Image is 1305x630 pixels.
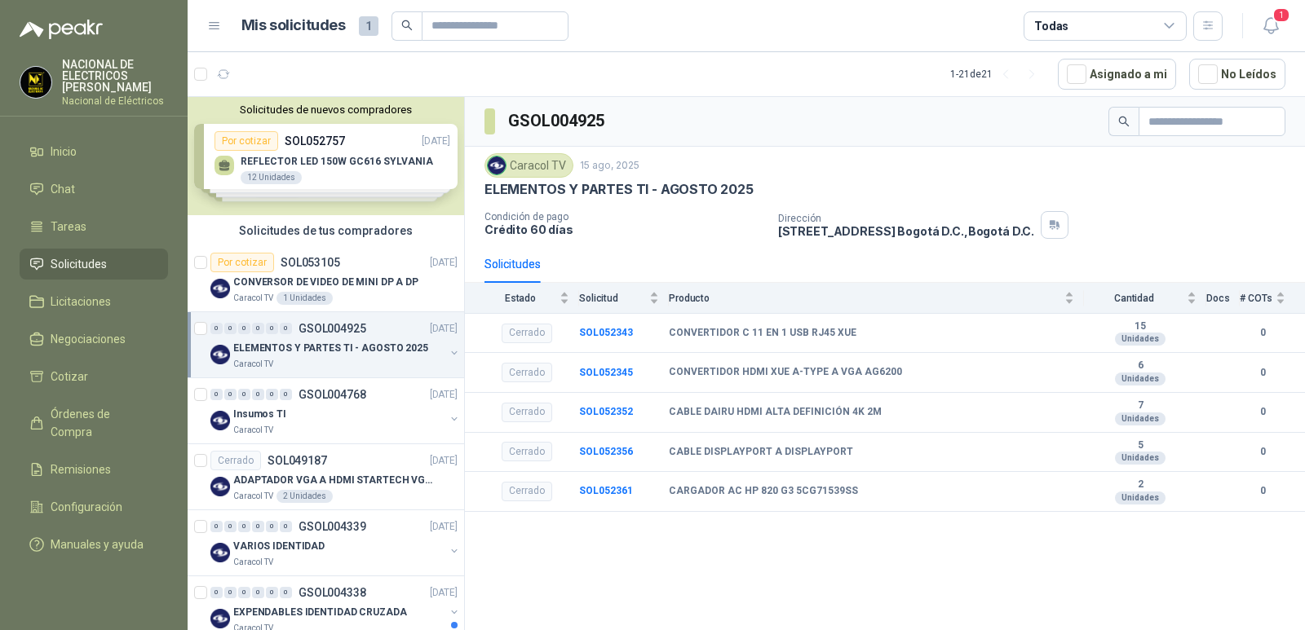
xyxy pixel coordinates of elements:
th: Cantidad [1084,283,1206,313]
img: Company Logo [210,543,230,562]
a: 0 0 0 0 0 0 GSOL004339[DATE] Company LogoVARIOS IDENTIDADCaracol TV [210,517,461,569]
b: 5 [1084,439,1197,452]
a: SOL052352 [579,406,633,417]
div: 0 [280,389,292,400]
p: Caracol TV [233,490,273,503]
span: Tareas [51,218,86,236]
b: 2 [1084,478,1197,491]
b: 15 [1084,320,1197,333]
span: Órdenes de Compra [51,405,153,441]
div: Por cotizar [210,253,274,272]
div: 0 [224,389,237,400]
th: Solicitud [579,283,669,313]
div: Unidades [1115,491,1166,504]
div: Unidades [1115,412,1166,425]
a: 0 0 0 0 0 0 GSOL004768[DATE] Company LogoInsumos TICaracol TV [210,385,461,437]
div: 0 [252,389,264,400]
img: Company Logo [210,345,230,364]
p: Caracol TV [233,358,273,371]
div: Cerrado [502,482,552,501]
div: Unidades [1115,372,1166,385]
div: 1 Unidades [276,292,333,305]
p: [DATE] [430,321,458,337]
img: Company Logo [488,156,506,174]
a: Cotizar [20,361,168,392]
b: 0 [1240,404,1285,420]
button: Asignado a mi [1058,59,1176,90]
a: SOL052343 [579,327,633,338]
p: [DATE] [430,585,458,601]
button: No Leídos [1189,59,1285,90]
b: CONVERTIDOR C 11 EN 1 USB RJ45 XUE [669,327,856,340]
div: 1 - 21 de 21 [950,61,1045,87]
p: SOL049187 [268,455,327,466]
p: [DATE] [430,387,458,403]
div: Cerrado [502,403,552,422]
div: 0 [266,521,278,532]
th: Producto [669,283,1084,313]
p: GSOL004925 [299,323,366,334]
div: Solicitudes de nuevos compradoresPor cotizarSOL052757[DATE] REFLECTOR LED 150W GC616 SYLVANIA12 U... [188,97,464,215]
p: Caracol TV [233,556,273,569]
div: 0 [266,587,278,598]
div: 0 [238,389,250,400]
img: Company Logo [210,279,230,298]
div: 0 [224,323,237,334]
b: 6 [1084,359,1197,372]
p: Insumos TI [233,407,286,422]
div: Solicitudes de tus compradores [188,215,464,246]
a: 0 0 0 0 0 0 GSOL004925[DATE] Company LogoELEMENTOS Y PARTES TI - AGOSTO 2025Caracol TV [210,319,461,371]
span: 1 [1272,7,1290,23]
div: 0 [210,389,223,400]
img: Company Logo [210,477,230,496]
p: EXPENDABLES IDENTIDAD CRUZADA [233,605,407,620]
b: SOL052361 [579,485,633,496]
p: Nacional de Eléctricos [62,96,168,106]
img: Logo peakr [20,20,103,39]
span: Estado [484,293,556,304]
span: Solicitudes [51,255,107,273]
span: Cotizar [51,368,88,385]
button: Solicitudes de nuevos compradores [194,104,458,116]
div: 0 [280,587,292,598]
p: Caracol TV [233,424,273,437]
button: 1 [1256,11,1285,41]
b: 7 [1084,399,1197,412]
div: 0 [266,389,278,400]
div: 0 [238,323,250,334]
div: Cerrado [210,451,261,470]
th: Docs [1206,283,1240,313]
div: 0 [238,587,250,598]
p: [DATE] [430,519,458,535]
a: Inicio [20,136,168,167]
a: Licitaciones [20,286,168,317]
img: Company Logo [210,609,230,628]
p: ELEMENTOS Y PARTES TI - AGOSTO 2025 [233,341,428,356]
span: Configuración [51,498,122,516]
a: Por cotizarSOL053105[DATE] Company LogoCONVERSOR DE VIDEO DE MINI DP A DPCaracol TV1 Unidades [188,246,464,312]
div: 0 [252,521,264,532]
div: 0 [266,323,278,334]
p: [DATE] [430,255,458,271]
a: Órdenes de Compra [20,399,168,447]
th: Estado [465,283,579,313]
div: 0 [252,587,264,598]
span: Chat [51,180,75,198]
span: search [1118,116,1130,127]
p: [STREET_ADDRESS] Bogotá D.C. , Bogotá D.C. [778,224,1034,238]
p: Caracol TV [233,292,273,305]
b: 0 [1240,444,1285,460]
span: Inicio [51,143,77,161]
div: 0 [238,521,250,532]
div: 0 [210,587,223,598]
a: Remisiones [20,454,168,485]
img: Company Logo [20,67,51,98]
b: CABLE DAIRU HDMI ALTA DEFINICIÓN 4K 2M [669,406,882,419]
div: Cerrado [502,324,552,343]
img: Company Logo [210,411,230,430]
div: Unidades [1115,452,1166,465]
p: SOL053105 [281,257,340,268]
b: 0 [1240,483,1285,499]
span: # COTs [1240,293,1272,304]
